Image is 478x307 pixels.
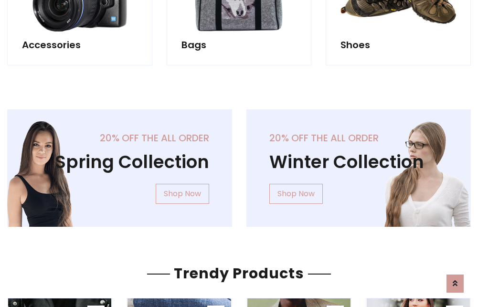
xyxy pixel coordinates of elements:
h5: Accessories [22,39,138,51]
a: Shop Now [156,184,209,204]
a: Shop Now [269,184,323,204]
h5: Bags [181,39,297,51]
h1: Winter Collection [269,151,448,172]
span: Trendy Products [170,263,308,284]
h5: 20% off the all order [30,132,209,144]
h5: Shoes [340,39,456,51]
h1: Spring Collection [30,151,209,172]
h5: 20% off the all order [269,132,448,144]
